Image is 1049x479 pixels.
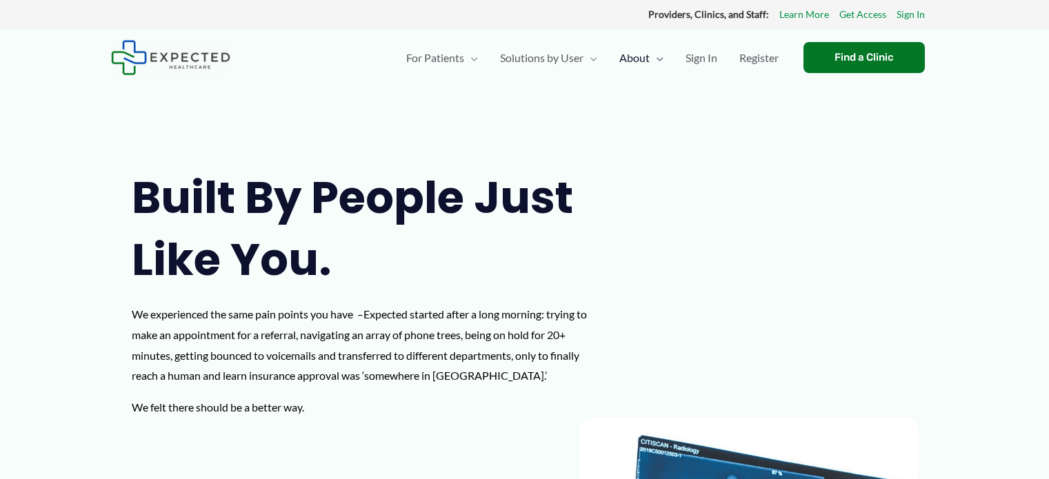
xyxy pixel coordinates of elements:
a: For PatientsMenu Toggle [395,34,489,82]
p: We experienced the same pain points you have – [132,304,603,386]
h1: Built by people just like you. [132,167,603,290]
a: Sign In [897,6,925,23]
span: For Patients [406,34,464,82]
nav: Primary Site Navigation [395,34,790,82]
a: Learn More [779,6,829,23]
span: About [619,34,650,82]
a: Find a Clinic [803,42,925,73]
span: Solutions by User [500,34,583,82]
span: Menu Toggle [464,34,478,82]
span: Menu Toggle [583,34,597,82]
a: AboutMenu Toggle [608,34,675,82]
a: Register [728,34,790,82]
a: Solutions by UserMenu Toggle [489,34,608,82]
span: Menu Toggle [650,34,663,82]
p: We felt there should be a better way. [132,397,603,418]
img: Expected Healthcare Logo - side, dark font, small [111,40,230,75]
span: Sign In [686,34,717,82]
span: Register [739,34,779,82]
strong: Providers, Clinics, and Staff: [648,8,769,20]
a: Sign In [675,34,728,82]
a: Get Access [839,6,886,23]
